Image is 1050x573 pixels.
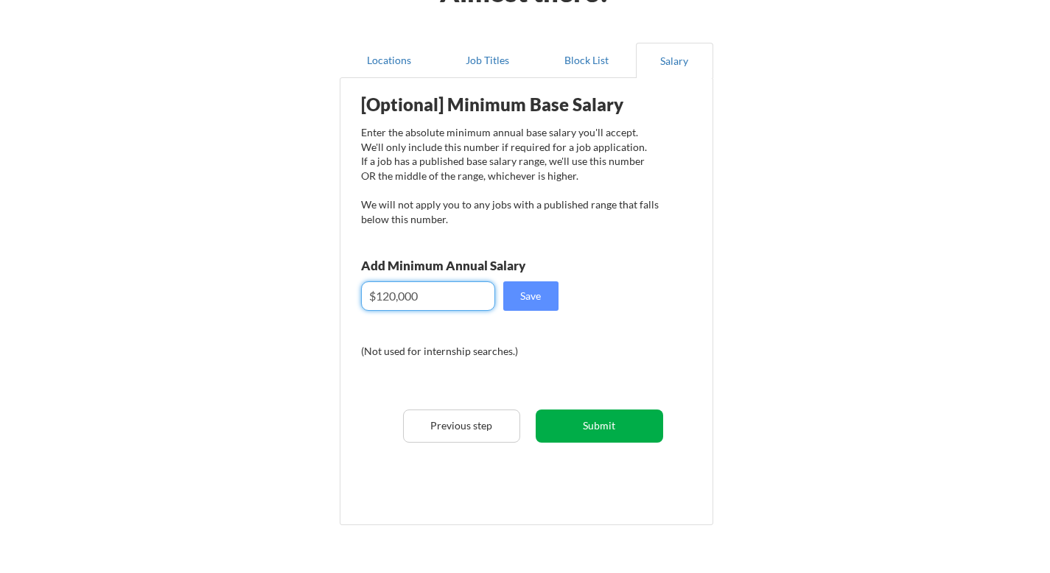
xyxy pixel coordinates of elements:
div: (Not used for internship searches.) [361,344,561,359]
button: Salary [636,43,713,78]
button: Block List [537,43,636,78]
div: Enter the absolute minimum annual base salary you'll accept. We'll only include this number if re... [361,125,659,226]
button: Locations [340,43,438,78]
input: E.g. $100,000 [361,281,495,311]
button: Save [503,281,559,311]
div: Add Minimum Annual Salary [361,259,591,272]
button: Submit [536,409,663,443]
button: Previous step [403,409,520,443]
button: Job Titles [438,43,537,78]
div: [Optional] Minimum Base Salary [361,96,659,113]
